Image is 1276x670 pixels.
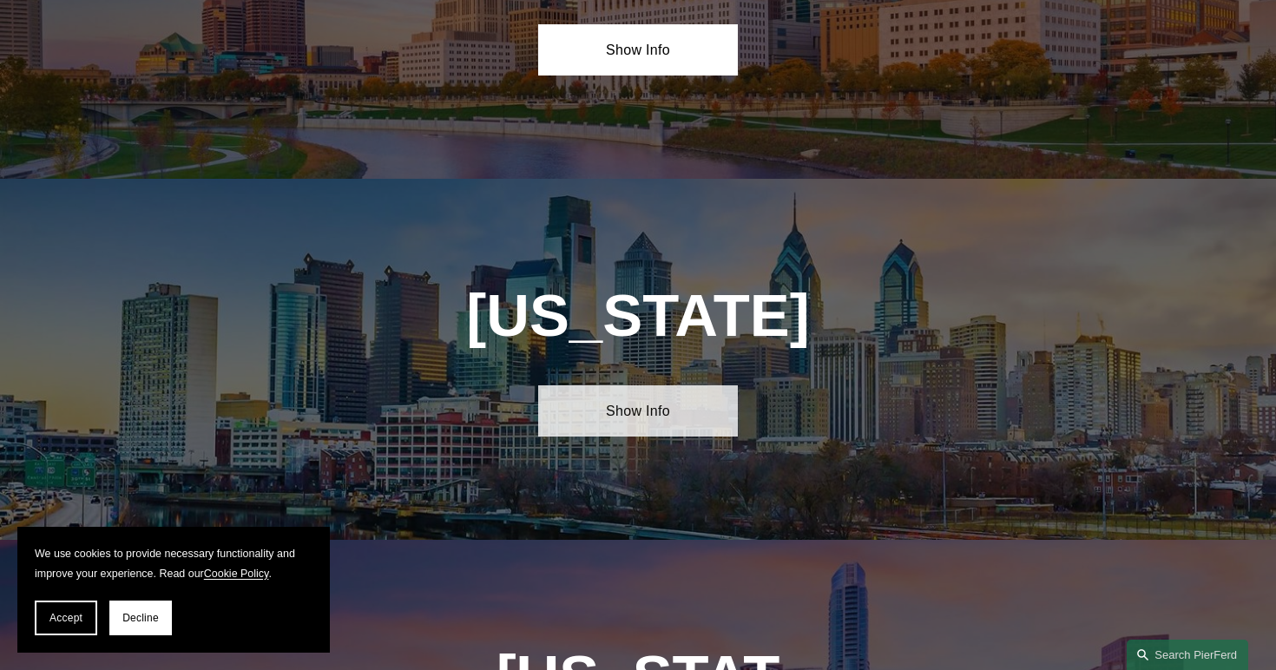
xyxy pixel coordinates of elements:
[49,612,82,624] span: Accept
[17,527,330,653] section: Cookie banner
[538,24,738,76] a: Show Info
[35,601,97,635] button: Accept
[388,282,888,351] h1: [US_STATE]
[122,612,159,624] span: Decline
[538,385,738,437] a: Show Info
[1127,640,1248,670] a: Search this site
[204,568,269,580] a: Cookie Policy
[109,601,172,635] button: Decline
[35,544,312,583] p: We use cookies to provide necessary functionality and improve your experience. Read our .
